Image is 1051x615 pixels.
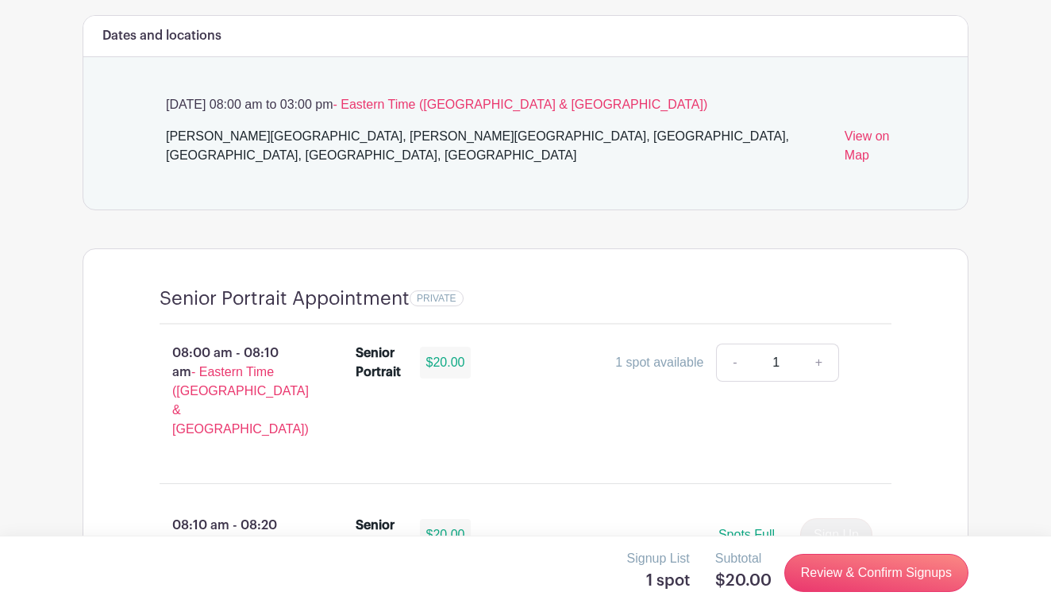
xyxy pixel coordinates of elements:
span: - Eastern Time ([GEOGRAPHIC_DATA] & [GEOGRAPHIC_DATA]) [172,365,309,436]
p: Signup List [627,549,690,568]
span: Spots Full [718,528,775,541]
a: View on Map [845,127,891,171]
h6: Dates and locations [102,29,221,44]
div: $20.00 [420,519,472,551]
p: 08:00 am - 08:10 am [134,337,330,445]
a: Review & Confirm Signups [784,554,968,592]
div: Senior Portrait [356,344,401,382]
span: PRIVATE [417,293,456,304]
h5: $20.00 [715,571,772,590]
a: + [799,344,839,382]
h4: Senior Portrait Appointment [160,287,410,310]
div: 1 spot available [615,353,703,372]
p: [DATE] 08:00 am to 03:00 pm [160,95,891,114]
a: - [716,344,753,382]
div: [PERSON_NAME][GEOGRAPHIC_DATA], [PERSON_NAME][GEOGRAPHIC_DATA], [GEOGRAPHIC_DATA], [GEOGRAPHIC_DA... [166,127,832,171]
span: - Eastern Time ([GEOGRAPHIC_DATA] & [GEOGRAPHIC_DATA]) [333,98,707,111]
p: Subtotal [715,549,772,568]
div: Senior Portrait [356,516,401,554]
div: $20.00 [420,347,472,379]
h5: 1 spot [627,571,690,590]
